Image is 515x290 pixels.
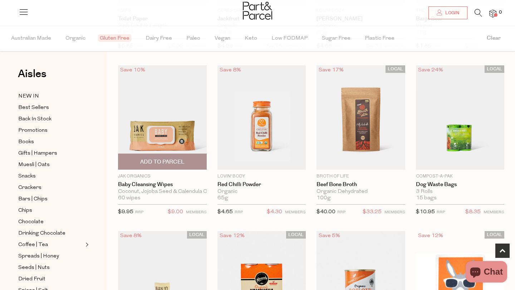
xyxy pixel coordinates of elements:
[187,231,207,239] span: LOCAL
[18,137,83,146] a: Books
[18,229,83,238] a: Drinking Chocolate
[217,65,306,170] img: Red Chilli Powder
[18,161,50,169] span: Muesli | Oats
[140,158,185,166] span: Add To Parcel
[416,181,505,188] a: Dog Waste Bags
[485,231,504,239] span: LOCAL
[217,231,247,241] div: Save 12%
[463,261,509,284] inbox-online-store-chat: Shopify online store chat
[267,207,282,217] span: $4.30
[18,275,83,284] a: Dried Fruit
[18,115,83,124] a: Back In Stock
[186,210,207,214] small: MEMBERS
[472,26,515,51] button: Clear filter by Filter
[317,173,405,180] p: Broth of Life
[135,210,143,214] small: RRP
[416,231,445,241] div: Save 12%
[18,138,34,146] span: Books
[285,210,306,214] small: MEMBERS
[18,92,83,101] a: NEW IN
[18,69,46,86] a: Aisles
[384,210,405,214] small: MEMBERS
[217,173,306,180] p: Lovin' Body
[18,275,45,284] span: Dried Fruit
[18,160,83,169] a: Muesli | Oats
[18,103,83,112] a: Best Sellers
[217,65,243,75] div: Save 8%
[317,195,331,201] span: 100g
[65,26,85,51] span: Organic
[18,252,83,261] a: Spreads | Honey
[118,173,207,180] p: Jak Organics
[18,66,46,82] span: Aisles
[18,104,49,112] span: Best Sellers
[428,6,467,19] a: Login
[365,26,394,51] span: Plastic Free
[118,209,133,215] span: $9.95
[317,189,405,195] div: Organic Dehydrated
[118,65,147,75] div: Save 10%
[317,65,405,170] img: Beef Bone Broth
[317,181,405,188] a: Beef Bone Broth
[443,10,459,16] span: Login
[18,126,83,135] a: Promotions
[235,210,243,214] small: RRP
[18,149,83,158] a: Gifts | Hampers
[18,252,59,261] span: Spreads | Honey
[322,26,350,51] span: Sugar Free
[146,26,172,51] span: Dairy Free
[317,231,342,241] div: Save 5%
[18,229,65,238] span: Drinking Chocolate
[416,173,505,180] p: Compost-A-Pak
[118,231,144,241] div: Save 8%
[18,92,39,101] span: NEW IN
[18,172,83,181] a: Snacks
[18,115,51,124] span: Back In Stock
[11,26,51,51] span: Australian Made
[485,65,504,73] span: LOCAL
[118,181,207,188] a: Baby Cleansing Wipes
[168,207,183,217] span: $9.00
[484,210,504,214] small: MEMBERS
[18,206,32,215] span: Chips
[243,2,272,20] img: Part&Parcel
[363,207,382,217] span: $33.25
[497,9,504,16] span: 0
[416,189,505,195] div: 3 Rolls
[215,26,230,51] span: Vegan
[18,264,50,272] span: Seeds | Nuts
[118,65,207,170] img: Baby Cleansing Wipes
[337,210,345,214] small: RRP
[18,263,83,272] a: Seeds | Nuts
[217,195,228,201] span: 65g
[489,10,496,17] a: 0
[18,195,48,204] span: Bars | Chips
[217,209,233,215] span: $4.65
[118,195,141,201] span: 60 wipes
[84,240,89,249] button: Expand/Collapse Coffee | Tea
[416,65,505,170] img: Dog Waste Bags
[416,195,437,201] span: 15 bags
[217,189,306,195] div: Organic
[245,26,257,51] span: Keto
[18,241,48,249] span: Coffee | Tea
[18,184,41,192] span: Crackers
[416,65,445,75] div: Save 24%
[186,26,200,51] span: Paleo
[465,207,481,217] span: $8.35
[98,34,131,42] span: Gluten Free
[271,26,308,51] span: Low FODMAP
[18,218,44,226] span: Chocolate
[18,195,83,204] a: Bars | Chips
[217,181,306,188] a: Red Chilli Powder
[18,149,57,158] span: Gifts | Hampers
[118,189,207,195] div: Coconut, Jojoba Seed & Calendula Oil
[118,154,207,170] button: Add To Parcel
[286,231,306,239] span: LOCAL
[317,65,346,75] div: Save 17%
[18,217,83,226] a: Chocolate
[416,209,435,215] span: $10.95
[18,126,48,135] span: Promotions
[18,172,36,181] span: Snacks
[18,206,83,215] a: Chips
